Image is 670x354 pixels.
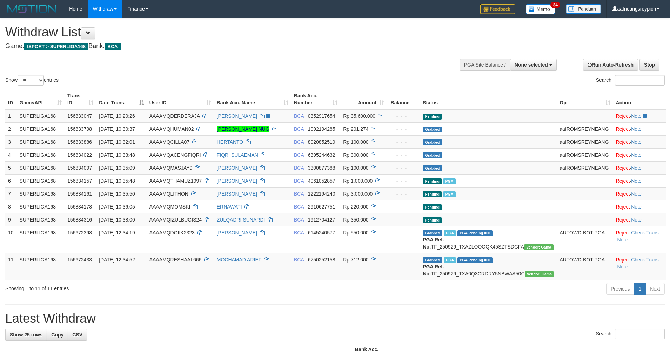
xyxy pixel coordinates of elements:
span: 156672398 [67,230,92,236]
span: AAAAMQMOMSKI [149,204,190,210]
a: Reject [616,204,630,210]
td: 4 [5,148,17,161]
span: Pending [423,114,442,120]
th: ID [5,89,17,109]
span: Rp 350.000 [343,217,368,223]
a: FIQRI SULAEMAN [217,152,258,158]
span: AAAAMQACENGFIQRI [149,152,201,158]
td: AUTOWD-BOT-PGA [557,226,613,253]
span: Pending [423,217,442,223]
span: BCA [294,139,304,145]
td: 11 [5,253,17,280]
td: TF_250929_TXAZLOOOQK45SZTSDGFA [420,226,557,253]
span: [DATE] 10:32:01 [99,139,135,145]
td: SUPERLIGA168 [17,213,65,226]
a: 1 [634,283,646,295]
div: - - - [390,151,417,158]
span: 156833886 [67,139,92,145]
a: Note [631,217,642,223]
span: Grabbed [423,230,442,236]
div: PGA Site Balance / [460,59,510,71]
a: Note [631,113,642,119]
span: 156672433 [67,257,92,263]
a: Reject [616,139,630,145]
label: Show entries [5,75,59,86]
span: Vendor URL: https://trx31.1velocity.biz [525,271,554,277]
td: · [613,187,666,200]
span: Copy 8020852519 to clipboard [308,139,335,145]
a: Reject [616,191,630,197]
td: SUPERLIGA168 [17,161,65,174]
input: Search: [615,329,665,339]
a: Note [617,264,628,270]
a: [PERSON_NAME] [217,230,257,236]
td: SUPERLIGA168 [17,109,65,123]
img: panduan.png [566,4,601,14]
span: BCA [294,191,304,197]
b: PGA Ref. No: [423,237,444,250]
span: AAAAMQTHAMUZ1997 [149,178,202,184]
select: Showentries [18,75,44,86]
td: 8 [5,200,17,213]
span: Rp 220.000 [343,204,368,210]
span: BCA [294,257,304,263]
a: Check Trans [631,257,659,263]
a: HERTANTO [217,139,243,145]
a: Note [631,126,642,132]
a: Check Trans [631,230,659,236]
td: SUPERLIGA168 [17,135,65,148]
a: [PERSON_NAME] [217,165,257,171]
span: AAAAMQDERDERAJA [149,113,200,119]
td: · [613,135,666,148]
td: · [613,109,666,123]
span: Pending [423,178,442,184]
th: Date Trans.: activate to sort column descending [96,89,146,109]
span: Rp 35.600.000 [343,113,375,119]
a: Stop [639,59,659,71]
a: Reject [616,113,630,119]
a: Reject [616,165,630,171]
div: - - - [390,256,417,263]
span: Grabbed [423,152,442,158]
span: [DATE] 10:35:50 [99,191,135,197]
span: [DATE] 10:36:05 [99,204,135,210]
a: Reject [616,126,630,132]
td: · [613,148,666,161]
td: · [613,161,666,174]
a: [PERSON_NAME] [217,178,257,184]
th: Op: activate to sort column ascending [557,89,613,109]
span: BCA [294,204,304,210]
div: - - - [390,138,417,145]
a: Note [631,152,642,158]
div: - - - [390,164,417,171]
span: Marked by aafsoycanthlai [443,178,455,184]
span: Copy 1912704127 to clipboard [308,217,335,223]
div: - - - [390,216,417,223]
td: aafROMSREYNEANG [557,161,613,174]
td: · · [613,253,666,280]
span: Vendor URL: https://trx31.1velocity.biz [524,244,554,250]
button: None selected [510,59,557,71]
label: Search: [596,329,665,339]
div: - - - [390,190,417,197]
a: Note [631,139,642,145]
img: Button%20Memo.svg [526,4,555,14]
a: Previous [606,283,634,295]
span: Copy 4061052857 to clipboard [308,178,335,184]
span: Copy 1092194285 to clipboard [308,126,335,132]
th: Trans ID: activate to sort column ascending [65,89,96,109]
span: BCA [294,113,304,119]
td: 5 [5,161,17,174]
b: PGA Ref. No: [423,264,444,277]
span: 156834178 [67,204,92,210]
td: 9 [5,213,17,226]
span: Marked by aafsoycanthlai [444,257,456,263]
th: Bank Acc. Name: activate to sort column ascending [214,89,291,109]
td: aafROMSREYNEANG [557,148,613,161]
td: · [613,174,666,187]
td: 2 [5,122,17,135]
a: Note [631,178,642,184]
span: Copy 6750252158 to clipboard [308,257,335,263]
span: Copy 2910627751 to clipboard [308,204,335,210]
td: SUPERLIGA168 [17,174,65,187]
